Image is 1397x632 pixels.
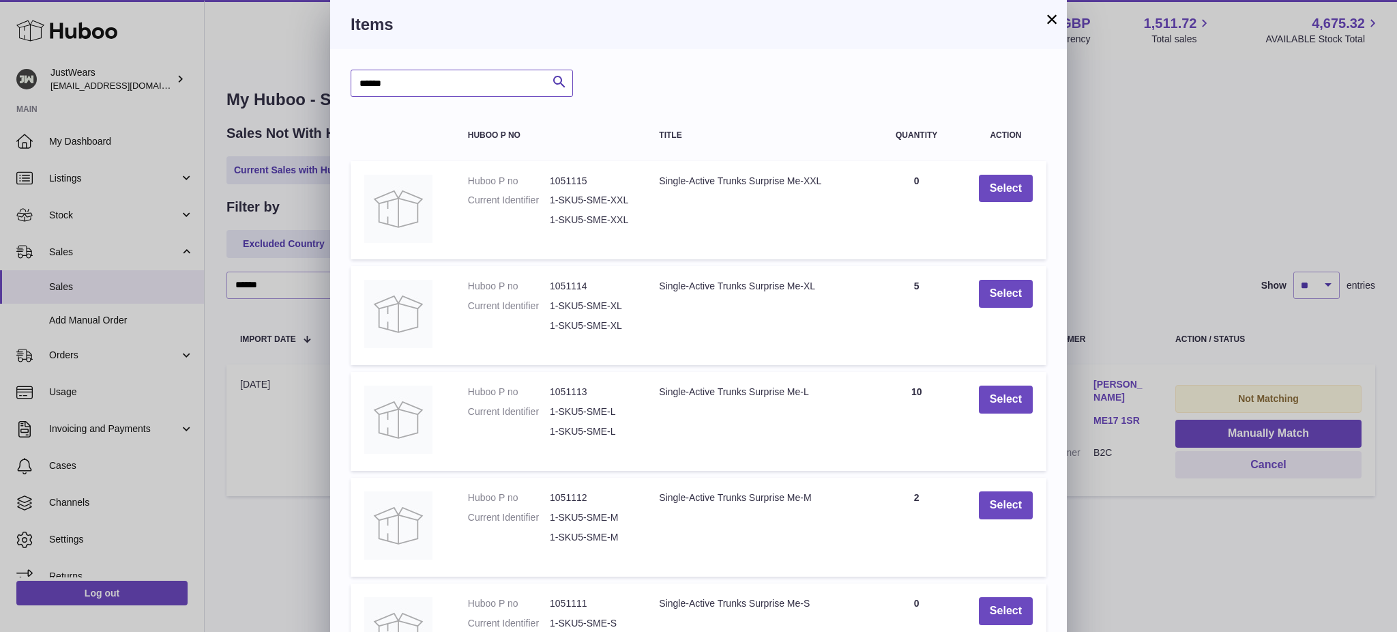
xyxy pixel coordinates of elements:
button: Select [979,386,1033,414]
div: Single-Active Trunks Surprise Me-XL [659,280,854,293]
div: Single-Active Trunks Surprise Me-S [659,597,854,610]
th: Action [965,117,1046,154]
td: 10 [868,372,965,471]
td: 5 [868,266,965,365]
img: Single-Active Trunks Surprise Me-L [364,386,432,454]
dd: 1-SKU5-SME-S [550,617,632,630]
img: Single-Active Trunks Surprise Me-M [364,491,432,560]
dt: Current Identifier [468,617,550,630]
th: Quantity [868,117,965,154]
dd: 1-SKU5-SME-XL [550,319,632,332]
button: × [1044,11,1060,27]
div: Single-Active Trunks Surprise Me-L [659,386,854,399]
dd: 1-SKU5-SME-XXL [550,194,632,207]
th: Huboo P no [454,117,646,154]
dd: 1051112 [550,491,632,504]
dd: 1051114 [550,280,632,293]
dt: Current Identifier [468,194,550,207]
td: 2 [868,478,965,577]
dd: 1-SKU5-SME-L [550,405,632,418]
dt: Huboo P no [468,280,550,293]
button: Select [979,597,1033,625]
dt: Huboo P no [468,386,550,399]
dt: Current Identifier [468,300,550,313]
dd: 1-SKU5-SME-L [550,425,632,438]
div: Single-Active Trunks Surprise Me-XXL [659,175,854,188]
dt: Current Identifier [468,511,550,524]
dd: 1-SKU5-SME-M [550,511,632,524]
dt: Huboo P no [468,597,550,610]
dd: 1-SKU5-SME-M [550,531,632,544]
td: 0 [868,161,965,260]
div: Single-Active Trunks Surprise Me-M [659,491,854,504]
dd: 1-SKU5-SME-XXL [550,214,632,227]
dd: 1-SKU5-SME-XL [550,300,632,313]
button: Select [979,175,1033,203]
dt: Huboo P no [468,175,550,188]
h3: Items [351,14,1046,35]
th: Title [645,117,868,154]
img: Single-Active Trunks Surprise Me-XL [364,280,432,348]
dd: 1051111 [550,597,632,610]
button: Select [979,280,1033,308]
dd: 1051115 [550,175,632,188]
dt: Current Identifier [468,405,550,418]
img: Single-Active Trunks Surprise Me-XXL [364,175,432,243]
dd: 1051113 [550,386,632,399]
button: Select [979,491,1033,519]
dt: Huboo P no [468,491,550,504]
